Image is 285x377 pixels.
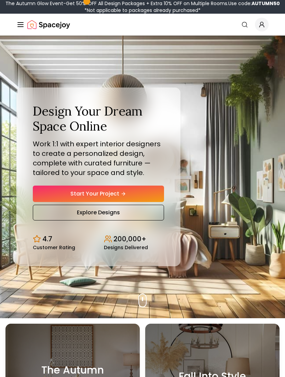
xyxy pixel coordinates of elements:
span: *Not applicable to packages already purchased* [84,7,201,14]
h1: Design Your Dream Space Online [33,104,164,133]
a: Start Your Project [33,186,164,202]
p: 4.7 [42,234,52,244]
p: Work 1:1 with expert interior designers to create a personalized design, complete with curated fu... [33,139,164,177]
small: Designs Delivered [104,245,148,250]
a: Spacejoy [27,18,70,31]
nav: Global [16,14,269,36]
div: Design stats [33,229,164,250]
p: 200,000+ [113,234,146,244]
small: Customer Rating [33,245,75,250]
img: Spacejoy Logo [27,18,70,31]
a: Explore Designs [33,205,164,220]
